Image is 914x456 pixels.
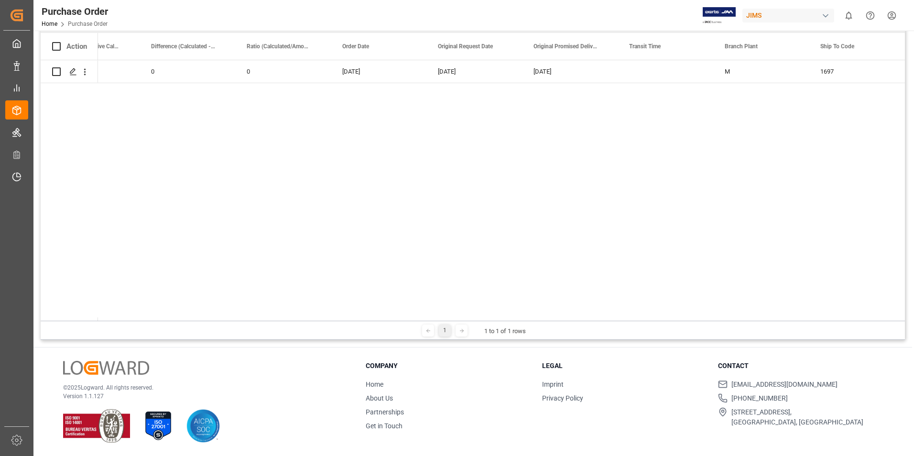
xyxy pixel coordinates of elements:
[63,383,342,392] p: © 2025 Logward. All rights reserved.
[366,422,403,430] a: Get in Touch
[542,380,564,388] a: Imprint
[542,394,583,402] a: Privacy Policy
[542,361,707,371] h3: Legal
[725,43,758,50] span: Branch Plant
[439,325,451,337] div: 1
[42,4,108,19] div: Purchase Order
[820,43,854,50] span: Ship To Code
[713,60,809,83] div: M
[141,409,175,443] img: ISO 27001 Certification
[42,21,57,27] a: Home
[731,380,838,390] span: [EMAIL_ADDRESS][DOMAIN_NAME]
[703,7,736,24] img: Exertis%20JAM%20-%20Email%20Logo.jpg_1722504956.jpg
[366,361,530,371] h3: Company
[366,380,383,388] a: Home
[331,60,426,83] div: [DATE]
[366,408,404,416] a: Partnerships
[533,43,598,50] span: Original Promised Delivery Date
[426,60,522,83] div: [DATE]
[235,60,331,83] div: 0
[742,9,834,22] div: JIMS
[63,361,149,375] img: Logward Logo
[838,5,860,26] button: show 0 new notifications
[66,42,87,51] div: Action
[731,393,788,403] span: [PHONE_NUMBER]
[860,5,881,26] button: Help Center
[366,394,393,402] a: About Us
[63,409,130,443] img: ISO 9001 & ISO 14001 Certification
[63,392,342,401] p: Version 1.1.127
[41,60,98,83] div: Press SPACE to select this row.
[438,43,493,50] span: Original Request Date
[140,60,235,83] div: 0
[151,43,215,50] span: Difference (Calculated - Amount to Receive)
[484,326,526,336] div: 1 to 1 of 1 rows
[629,43,661,50] span: Transit Time
[342,43,369,50] span: Order Date
[731,407,863,427] span: [STREET_ADDRESS], [GEOGRAPHIC_DATA], [GEOGRAPHIC_DATA]
[718,361,882,371] h3: Contact
[247,43,311,50] span: Ratio (Calculated/Amount to receive)
[809,60,904,83] div: 1697
[186,409,220,443] img: AICPA SOC
[742,6,838,24] button: JIMS
[522,60,618,83] div: [DATE]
